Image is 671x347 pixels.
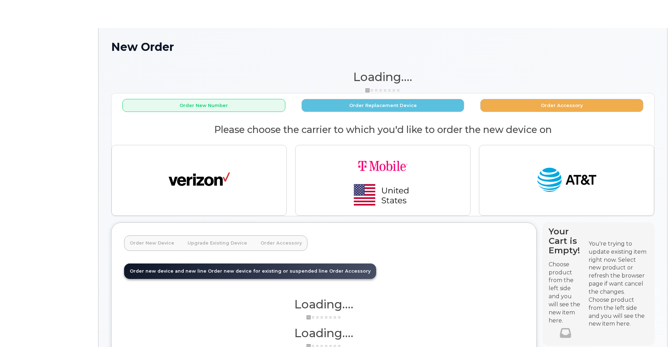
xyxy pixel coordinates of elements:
h1: New Order [111,41,655,53]
a: Upgrade Existing Device [182,235,253,251]
h2: Please choose the carrier to which you'd like to order the new device on [111,125,654,135]
span: Order Accessory [329,268,371,274]
h1: Loading.... [124,327,524,339]
h4: Your Cart is Empty! [549,227,582,255]
button: Order New Number [122,99,285,112]
div: Choose product from the left side and you will see the new item here. [589,296,648,328]
h1: Loading.... [124,298,524,311]
button: Order Accessory [480,99,643,112]
p: Choose product from the left side and you will see the new item here. [549,261,582,325]
img: ajax-loader-3a6953c30dc77f0bf724df975f13086db4f4c1262e45940f03d1251963f1bf2e.gif [306,315,341,320]
span: Order new device and new line [130,268,206,274]
a: Order New Device [124,235,180,251]
h1: Loading.... [111,71,655,83]
img: verizon-ab2890fd1dd4a6c9cf5f392cd2db4626a3dae38ee8226e09bcb5c993c4c79f81.png [169,165,230,196]
div: You're trying to update existing item right now. Select new product or refresh the browser page i... [589,240,648,296]
img: at_t-fb3d24644a45acc70fc72cc47ce214d34099dfd970ee3ae2334e4251f9d920fd.png [536,165,597,196]
button: Order Replacement Device [301,99,465,112]
img: ajax-loader-3a6953c30dc77f0bf724df975f13086db4f4c1262e45940f03d1251963f1bf2e.gif [365,88,400,93]
img: t-mobile-78392d334a420d5b7f0e63d4fa81f6287a21d394dc80d677554bb55bbab1186f.png [334,151,432,210]
span: Order new device for existing or suspended line [208,268,328,274]
a: Order Accessory [255,235,307,251]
